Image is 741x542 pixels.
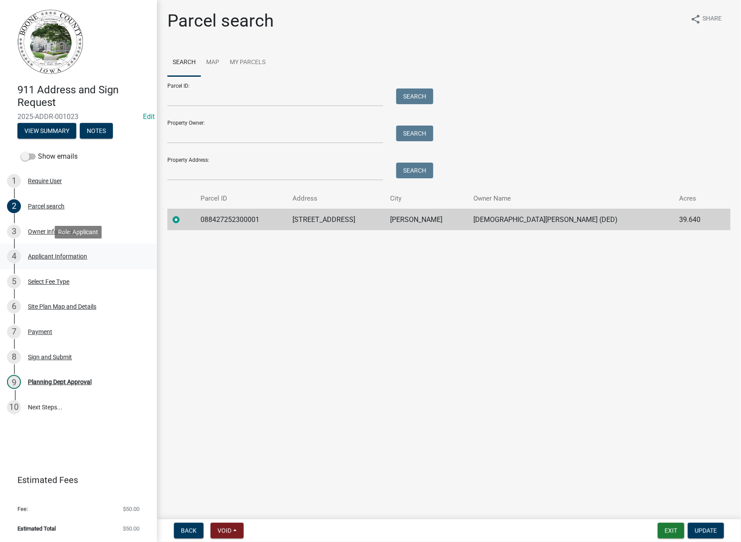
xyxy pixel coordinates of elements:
[167,49,201,77] a: Search
[28,178,62,184] div: Require User
[17,128,76,135] wm-modal-confirm: Summary
[211,523,244,539] button: Void
[201,49,224,77] a: Map
[143,112,155,121] wm-modal-confirm: Edit Application Number
[17,123,76,139] button: View Summary
[17,84,150,109] h4: 911 Address and Sign Request
[80,128,113,135] wm-modal-confirm: Notes
[7,275,21,289] div: 5
[703,14,722,24] span: Share
[7,199,21,213] div: 2
[218,527,231,534] span: Void
[28,329,52,335] div: Payment
[674,209,717,230] td: 39.640
[17,526,56,532] span: Estimated Total
[7,225,21,239] div: 3
[7,300,21,314] div: 6
[80,123,113,139] button: Notes
[690,14,701,24] i: share
[287,209,385,230] td: [STREET_ADDRESS]
[683,10,729,27] button: shareShare
[658,523,684,539] button: Exit
[695,527,717,534] span: Update
[7,350,21,364] div: 8
[28,279,69,285] div: Select Fee Type
[7,249,21,263] div: 4
[21,151,78,162] label: Show emails
[54,226,102,239] div: Role: Applicant
[385,209,469,230] td: [PERSON_NAME]
[143,112,155,121] a: Edit
[7,400,21,414] div: 10
[224,49,271,77] a: My Parcels
[7,174,21,188] div: 1
[385,188,469,209] th: City
[17,112,139,121] span: 2025-ADDR-001023
[469,188,674,209] th: Owner Name
[174,523,204,539] button: Back
[674,188,717,209] th: Acres
[7,325,21,339] div: 7
[28,203,65,209] div: Parcel search
[7,375,21,389] div: 9
[123,506,139,512] span: $50.00
[28,303,96,310] div: Site Plan Map and Details
[28,354,72,360] div: Sign and Submit
[469,209,674,230] td: [DEMOGRAPHIC_DATA][PERSON_NAME] (DED)
[28,228,79,235] div: Owner information
[287,188,385,209] th: Address
[17,506,28,512] span: Fee:
[123,526,139,532] span: $50.00
[7,471,143,489] a: Estimated Fees
[28,379,92,385] div: Planning Dept Approval
[195,209,288,230] td: 088427252300001
[396,89,433,104] button: Search
[688,523,724,539] button: Update
[28,253,87,259] div: Applicant Information
[195,188,288,209] th: Parcel ID
[181,527,197,534] span: Back
[396,126,433,141] button: Search
[167,10,274,31] h1: Parcel search
[396,163,433,178] button: Search
[17,9,84,75] img: Boone County, Iowa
